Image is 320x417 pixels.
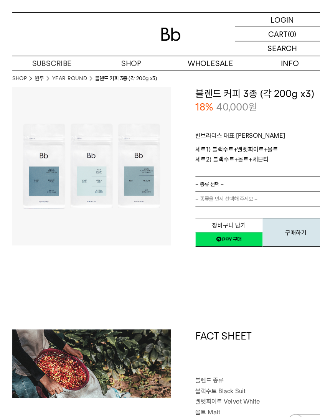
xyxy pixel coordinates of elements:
[183,81,308,94] h3: 블렌드 커피 3종 (각 200g x3)
[251,25,269,38] p: CART
[151,26,169,38] img: 로고
[183,166,209,179] span: = 종류 선택 =
[86,53,160,66] a: SHOP
[183,308,308,352] h1: FACT SHEET
[89,70,147,77] li: 블렌드 커피 3종 (각 200g x3)
[254,12,275,25] p: LOGIN
[233,95,241,106] span: 원
[195,382,206,389] span: Malt
[269,25,277,38] p: (0)
[33,70,41,77] a: 원두
[183,180,241,193] span: = 종류을 먼저 선택해 주세요 =
[183,353,209,360] span: 블렌드 종류
[200,392,221,399] span: Seventy
[160,53,234,66] p: WHOLESALE
[234,53,309,66] p: INFO
[220,25,308,39] a: CART (0)
[183,122,308,135] p: 빈브라더스 대표 [PERSON_NAME]
[183,372,208,379] span: 벨벳화이트
[12,308,160,373] img: 블렌드 커피 3종 (각 200g x3)
[183,382,193,389] span: 몰트
[183,363,203,370] span: 블랙수트
[220,12,308,25] a: LOGIN
[183,94,200,107] p: 18%
[12,81,160,230] img: 블렌드 커피 3종 (각 200g x3)
[269,387,308,405] img: 카카오톡 채널 1:1 채팅 버튼
[183,217,246,231] a: 새창
[209,372,244,379] span: Velvet White
[12,53,86,66] a: SUBSCRIBE
[251,39,278,52] p: SEARCH
[12,70,25,77] a: SHOP
[49,70,81,77] a: YEAR-ROUND
[183,204,246,218] button: 장바구니 담기
[203,94,241,107] p: 40,000
[183,392,198,399] span: 세븐티
[183,135,308,154] p: 세트1) 블랙수트+벨벳화이트+몰트 세트2) 블랙수트+몰트+세븐티
[246,204,309,231] button: 구매하기
[205,363,230,370] span: Black Suit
